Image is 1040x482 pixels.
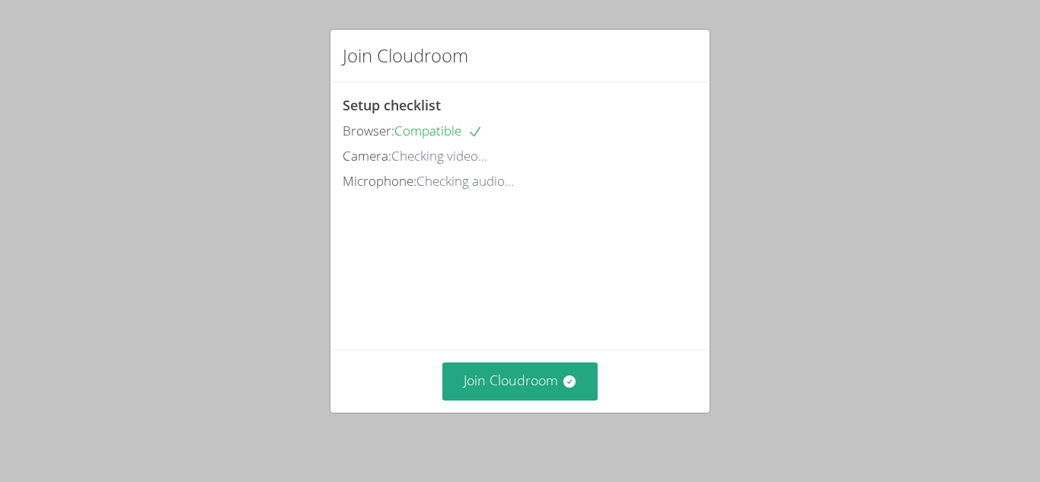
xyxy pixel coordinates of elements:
[343,122,394,139] span: Browser:
[416,172,514,190] span: Checking audio...
[391,147,487,164] span: Checking video...
[442,362,598,400] button: Join Cloudroom
[394,122,483,139] span: Compatible
[343,172,416,190] span: Microphone:
[343,42,468,69] h2: Join Cloudroom
[343,147,391,164] span: Camera:
[343,96,441,114] span: Setup checklist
